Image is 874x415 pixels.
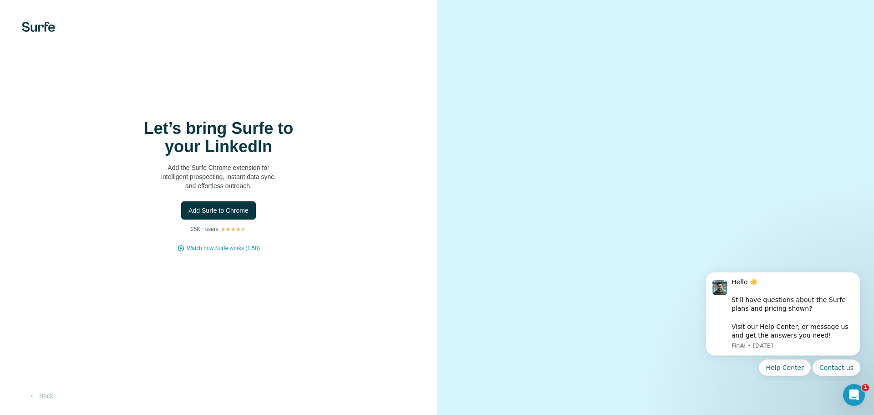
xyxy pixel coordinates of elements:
[127,119,310,156] h1: Let’s bring Surfe to your LinkedIn
[187,244,259,252] button: Watch how Surfe works (1:58)
[181,201,256,220] button: Add Surfe to Chrome
[188,206,249,215] span: Add Surfe to Chrome
[22,388,60,404] button: Back
[191,225,218,233] p: 25K+ users
[22,22,55,32] img: Surfe's logo
[692,264,874,381] iframe: Intercom notifications message
[220,226,246,232] img: Rating Stars
[127,163,310,190] p: Add the Surfe Chrome extension for intelligent prospecting, instant data sync, and effortless out...
[843,384,865,406] iframe: Intercom live chat
[862,384,869,391] span: 1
